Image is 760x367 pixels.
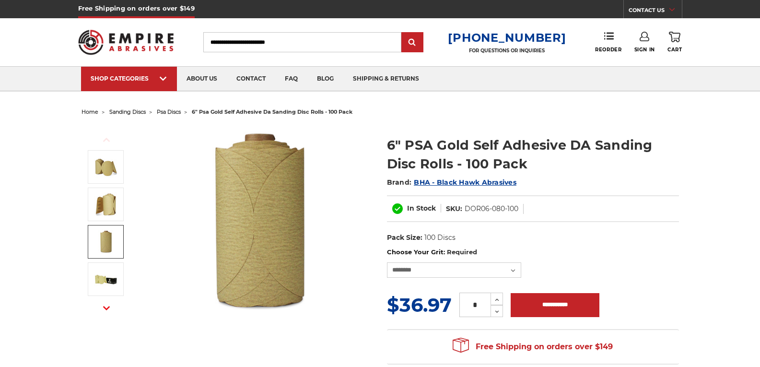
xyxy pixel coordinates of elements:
[453,337,613,356] span: Free Shipping on orders over $149
[629,5,682,18] a: CONTACT US
[595,47,621,53] span: Reorder
[387,248,679,257] label: Choose Your Grit:
[164,126,355,318] img: 6" DA Sanding Discs on a Roll
[387,233,422,243] dt: Pack Size:
[414,178,516,187] a: BHA - Black Hawk Abrasives
[447,248,477,256] small: Required
[465,204,518,214] dd: DOR06-080-100
[448,47,566,54] p: FOR QUESTIONS OR INQUIRIES
[177,67,227,91] a: about us
[634,47,655,53] span: Sign In
[387,136,679,173] h1: 6" PSA Gold Self Adhesive DA Sanding Disc Rolls - 100 Pack
[157,108,181,115] a: psa discs
[109,108,146,115] a: sanding discs
[94,155,118,179] img: 6" DA Sanding Discs on a Roll
[387,293,452,317] span: $36.97
[407,204,436,213] span: In Stock
[192,108,352,115] span: 6" psa gold self adhesive da sanding disc rolls - 100 pack
[95,298,118,319] button: Next
[91,75,167,82] div: SHOP CATEGORIES
[94,230,118,254] img: 6" Sticky Backed Sanding Discs
[95,130,118,150] button: Previous
[667,32,682,53] a: Cart
[227,67,275,91] a: contact
[667,47,682,53] span: Cart
[78,24,174,61] img: Empire Abrasives
[82,108,98,115] a: home
[403,33,422,52] input: Submit
[307,67,343,91] a: blog
[387,178,412,187] span: Brand:
[595,32,621,52] a: Reorder
[424,233,456,243] dd: 100 Discs
[343,67,429,91] a: shipping & returns
[448,31,566,45] a: [PHONE_NUMBER]
[275,67,307,91] a: faq
[94,267,118,291] img: Black Hawk Abrasives 6" Gold Sticky Back PSA Discs
[94,192,118,216] img: 6" Roll of Gold PSA Discs
[446,204,462,214] dt: SKU:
